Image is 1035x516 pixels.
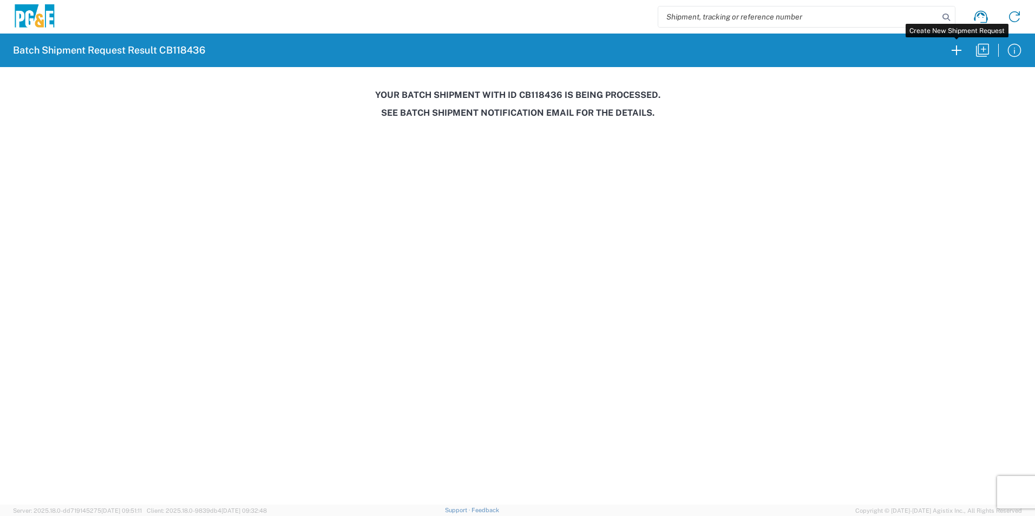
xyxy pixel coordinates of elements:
[221,507,267,514] span: [DATE] 09:32:48
[445,507,472,513] a: Support
[855,506,1022,515] span: Copyright © [DATE]-[DATE] Agistix Inc., All Rights Reserved
[471,507,499,513] a: Feedback
[13,4,56,30] img: pge
[8,108,1027,118] h3: See Batch Shipment Notification email for the details.
[147,507,267,514] span: Client: 2025.18.0-9839db4
[13,44,205,57] h2: Batch Shipment Request Result CB118436
[658,6,939,27] input: Shipment, tracking or reference number
[101,507,142,514] span: [DATE] 09:51:11
[13,507,142,514] span: Server: 2025.18.0-dd719145275
[8,90,1027,100] h3: Your batch shipment with id CB118436 is being processed.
